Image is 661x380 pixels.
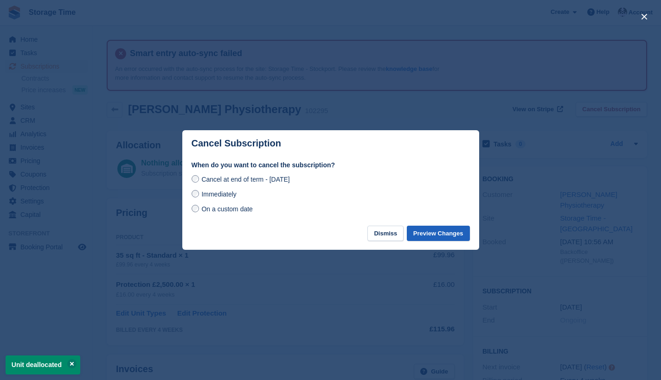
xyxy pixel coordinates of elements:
p: Cancel Subscription [192,138,281,149]
input: On a custom date [192,205,199,212]
span: Cancel at end of term - [DATE] [201,176,289,183]
button: Preview Changes [407,226,470,241]
span: Immediately [201,190,236,198]
p: Unit deallocated [6,355,80,374]
button: close [637,9,652,24]
input: Immediately [192,190,199,197]
label: When do you want to cancel the subscription? [192,160,470,170]
button: Dismiss [367,226,404,241]
input: Cancel at end of term - [DATE] [192,175,199,183]
span: On a custom date [201,205,253,213]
